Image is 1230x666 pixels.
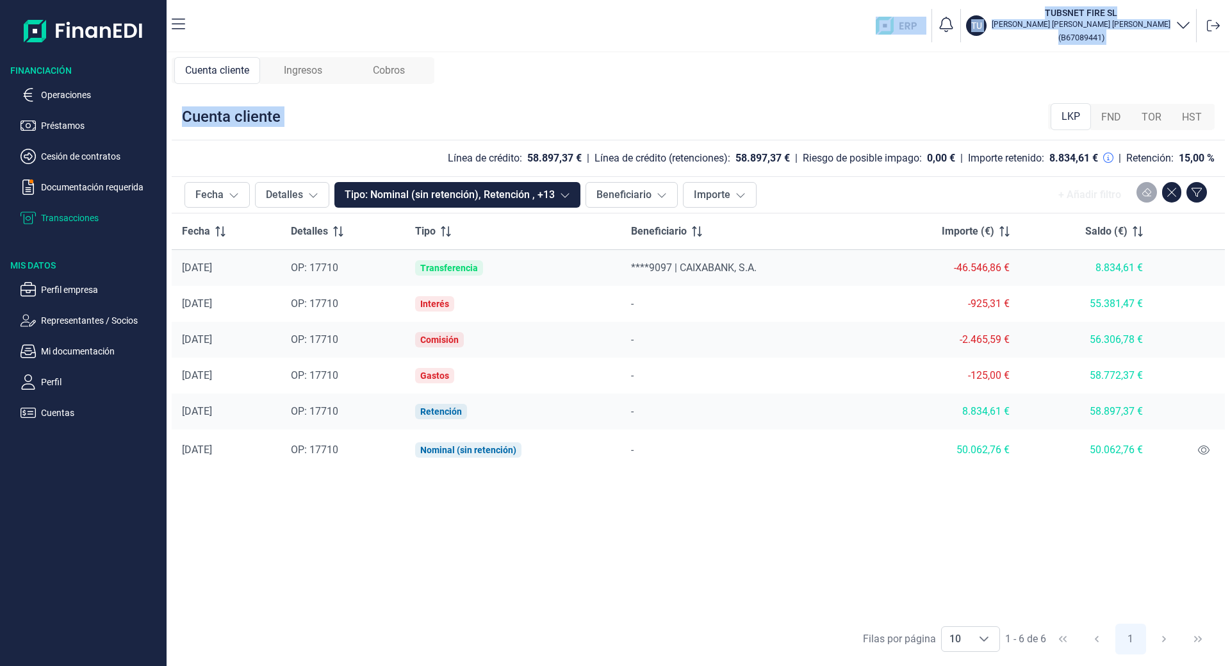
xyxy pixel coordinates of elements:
[420,335,459,345] div: Comisión
[992,6,1170,19] h3: TUBSNET FIRE SL
[1091,104,1131,130] div: FND
[182,224,210,239] span: Fecha
[1030,405,1143,418] div: 58.897,37 €
[41,313,161,328] p: Representantes / Socios
[415,224,436,239] span: Tipo
[880,297,1010,310] div: -925,31 €
[291,262,338,274] span: OP: 17710
[420,263,478,273] div: Transferencia
[1081,624,1112,654] button: Previous Page
[184,182,250,208] button: Fecha
[260,57,346,84] div: Ingresos
[942,627,969,651] span: 10
[182,297,270,310] div: [DATE]
[182,262,270,274] div: [DATE]
[41,118,161,133] p: Préstamos
[41,282,161,297] p: Perfil empresa
[20,344,161,359] button: Mi documentación
[1131,104,1172,130] div: TOR
[420,370,449,381] div: Gastos
[795,151,798,166] div: |
[971,19,982,32] p: TU
[41,179,161,195] p: Documentación requerida
[1058,33,1104,42] small: Copiar cif
[291,224,328,239] span: Detalles
[1062,109,1080,124] span: LKP
[1115,624,1146,654] button: Page 1
[20,149,161,164] button: Cesión de contratos
[880,262,1010,274] div: -46.546,86 €
[992,19,1170,29] p: [PERSON_NAME] [PERSON_NAME] [PERSON_NAME]
[863,631,936,647] div: Filas por página
[41,87,161,103] p: Operaciones
[373,63,405,78] span: Cobros
[182,369,270,382] div: [DATE]
[291,405,338,417] span: OP: 17710
[20,210,161,226] button: Transacciones
[1030,444,1143,456] div: 50.062,76 €
[20,282,161,297] button: Perfil empresa
[1030,333,1143,346] div: 56.306,78 €
[291,297,338,310] span: OP: 17710
[803,152,922,165] div: Riesgo de posible impago:
[683,182,757,208] button: Importe
[1179,152,1215,165] div: 15,00 %
[291,333,338,345] span: OP: 17710
[631,444,634,456] span: -
[420,445,516,455] div: Nominal (sin retención)
[20,118,161,133] button: Préstamos
[968,152,1044,165] div: Importe retenido:
[291,444,338,456] span: OP: 17710
[24,10,143,51] img: Logo de aplicación
[960,151,963,166] div: |
[1172,104,1212,130] div: HST
[927,152,955,165] div: 0,00 €
[1030,369,1143,382] div: 58.772,37 €
[880,444,1010,456] div: 50.062,76 €
[255,182,329,208] button: Detalles
[291,369,338,381] span: OP: 17710
[185,63,249,78] span: Cuenta cliente
[1182,110,1202,125] span: HST
[182,106,281,127] div: Cuenta cliente
[41,210,161,226] p: Transacciones
[20,405,161,420] button: Cuentas
[182,333,270,346] div: [DATE]
[1030,297,1143,310] div: 55.381,47 €
[1101,110,1121,125] span: FND
[346,57,432,84] div: Cobros
[420,406,462,417] div: Retención
[1183,624,1213,654] button: Last Page
[284,63,322,78] span: Ingresos
[420,299,449,309] div: Interés
[20,313,161,328] button: Representantes / Socios
[880,333,1010,346] div: -2.465,59 €
[1085,224,1127,239] span: Saldo (€)
[631,297,634,310] span: -
[1049,152,1098,165] div: 8.834,61 €
[41,149,161,164] p: Cesión de contratos
[586,182,678,208] button: Beneficiario
[182,444,270,456] div: [DATE]
[41,405,161,420] p: Cuentas
[594,152,730,165] div: Línea de crédito (retenciones):
[334,182,580,208] button: Tipo: Nominal (sin retención), Retención , +13
[1149,624,1179,654] button: Next Page
[631,405,634,417] span: -
[174,57,260,84] div: Cuenta cliente
[631,369,634,381] span: -
[876,17,926,35] img: erp
[1051,103,1091,130] div: LKP
[1005,634,1046,644] span: 1 - 6 de 6
[1119,151,1121,166] div: |
[735,152,790,165] div: 58.897,37 €
[631,224,687,239] span: Beneficiario
[1047,624,1078,654] button: First Page
[942,224,994,239] span: Importe (€)
[880,369,1010,382] div: -125,00 €
[880,405,1010,418] div: 8.834,61 €
[587,151,589,166] div: |
[41,374,161,390] p: Perfil
[448,152,522,165] div: Línea de crédito:
[969,627,999,651] div: Choose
